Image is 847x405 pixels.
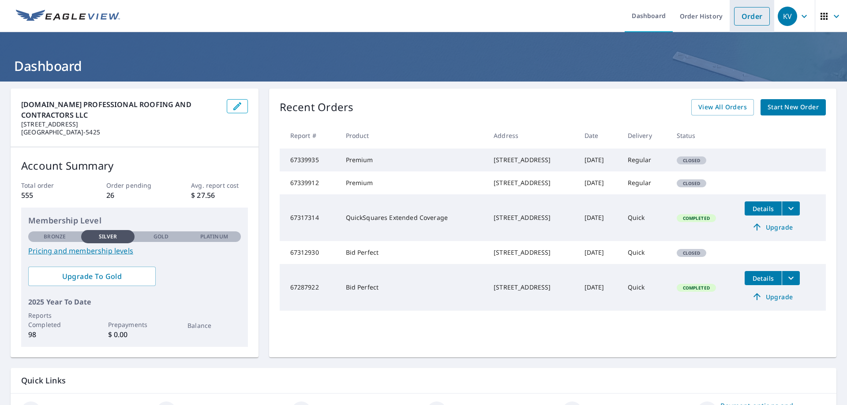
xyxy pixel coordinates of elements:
[678,157,706,163] span: Closed
[494,248,570,257] div: [STREET_ADDRESS]
[750,274,776,282] span: Details
[782,271,800,285] button: filesDropdownBtn-67287922
[21,190,78,201] p: 555
[280,123,339,149] th: Report #
[280,99,354,115] p: Recent Orders
[494,283,570,292] div: [STREET_ADDRESS]
[577,171,621,194] td: [DATE]
[745,271,782,285] button: detailsBtn-67287922
[678,285,715,291] span: Completed
[339,149,487,171] td: Premium
[577,241,621,264] td: [DATE]
[200,233,228,241] p: Platinum
[191,190,247,201] p: $ 27.56
[11,57,836,75] h1: Dashboard
[577,149,621,171] td: [DATE]
[21,128,220,136] p: [GEOGRAPHIC_DATA]-5425
[21,99,220,120] p: [DOMAIN_NAME] PROFESSIONAL ROOFING AND CONTRACTORS LLC
[745,201,782,216] button: detailsBtn-67317314
[778,7,797,26] div: KV
[154,233,169,241] p: Gold
[621,264,670,311] td: Quick
[621,241,670,264] td: Quick
[678,250,706,256] span: Closed
[28,297,241,307] p: 2025 Year To Date
[108,320,161,329] p: Prepayments
[577,264,621,311] td: [DATE]
[768,102,819,113] span: Start New Order
[621,123,670,149] th: Delivery
[494,178,570,187] div: [STREET_ADDRESS]
[21,120,220,128] p: [STREET_ADDRESS]
[339,123,487,149] th: Product
[28,329,81,340] p: 98
[750,291,795,302] span: Upgrade
[782,201,800,216] button: filesDropdownBtn-67317314
[577,194,621,241] td: [DATE]
[494,213,570,222] div: [STREET_ADDRESS]
[577,123,621,149] th: Date
[99,233,117,241] p: Silver
[21,181,78,190] p: Total order
[44,233,66,241] p: Bronze
[16,10,120,23] img: EV Logo
[339,264,487,311] td: Bid Perfect
[108,329,161,340] p: $ 0.00
[698,102,747,113] span: View All Orders
[280,171,339,194] td: 67339912
[191,181,247,190] p: Avg. report cost
[761,99,826,115] a: Start New Order
[339,171,487,194] td: Premium
[280,149,339,171] td: 67339935
[750,204,776,213] span: Details
[621,194,670,241] td: Quick
[28,215,241,227] p: Membership Level
[487,123,577,149] th: Address
[106,190,163,201] p: 26
[28,245,241,256] a: Pricing and membership levels
[280,194,339,241] td: 67317314
[106,181,163,190] p: Order pending
[678,180,706,186] span: Closed
[745,290,800,304] a: Upgrade
[21,158,248,174] p: Account Summary
[280,264,339,311] td: 67287922
[670,123,738,149] th: Status
[621,171,670,194] td: Regular
[750,222,795,232] span: Upgrade
[339,241,487,264] td: Bid Perfect
[678,215,715,221] span: Completed
[28,311,81,329] p: Reports Completed
[745,220,800,234] a: Upgrade
[734,7,770,26] a: Order
[280,241,339,264] td: 67312930
[28,267,156,286] a: Upgrade To Gold
[621,149,670,171] td: Regular
[339,194,487,241] td: QuickSquares Extended Coverage
[35,271,149,281] span: Upgrade To Gold
[691,99,754,115] a: View All Orders
[21,375,826,386] p: Quick Links
[187,321,240,330] p: Balance
[494,156,570,164] div: [STREET_ADDRESS]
